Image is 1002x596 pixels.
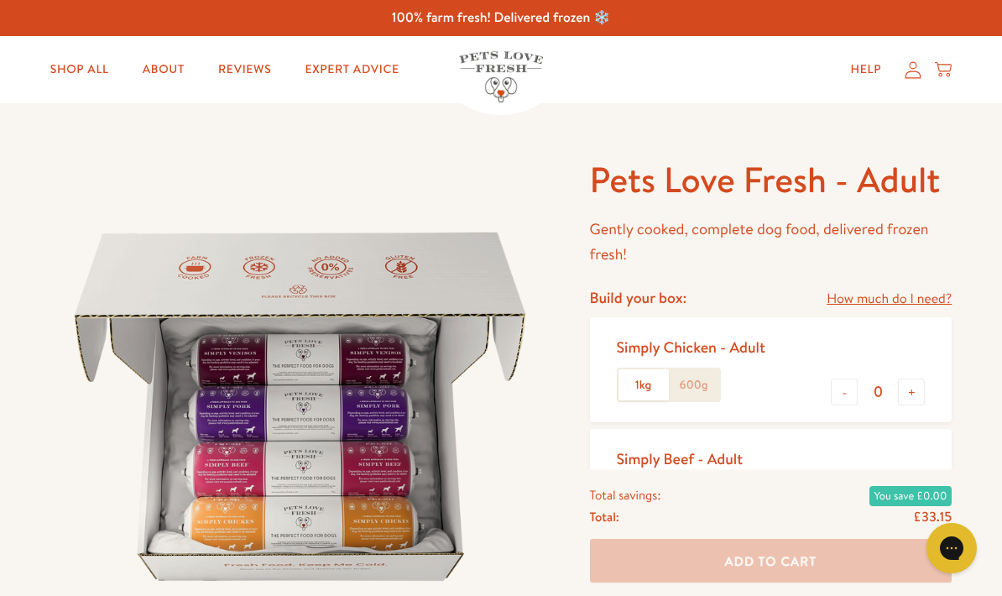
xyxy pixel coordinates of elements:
[669,369,719,401] label: 600g
[590,505,619,527] span: Total:
[617,449,744,468] div: Simply Beef - Adult
[869,485,952,505] span: You save £0.00
[898,379,925,405] button: +
[918,517,985,579] iframe: Gorgias live chat messenger
[590,157,952,203] h1: Pets Love Fresh - Adult
[590,288,687,307] h4: Build your box:
[590,217,952,268] p: Gently cooked, complete dog food, delivered frozen fresh!
[827,288,952,311] a: How much do I need?
[618,369,669,401] label: 1kg
[838,53,895,86] a: Help
[590,539,952,583] button: Add To Cart
[459,51,543,102] img: Pets Love Fresh
[831,379,858,405] button: -
[590,484,661,505] span: Total savings:
[724,552,817,569] span: Add To Cart
[617,337,765,357] div: Simply Chicken - Adult
[291,53,412,86] a: Expert Advice
[129,53,198,86] a: About
[37,53,123,86] a: Shop All
[205,53,284,86] a: Reviews
[913,507,952,525] span: £33.15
